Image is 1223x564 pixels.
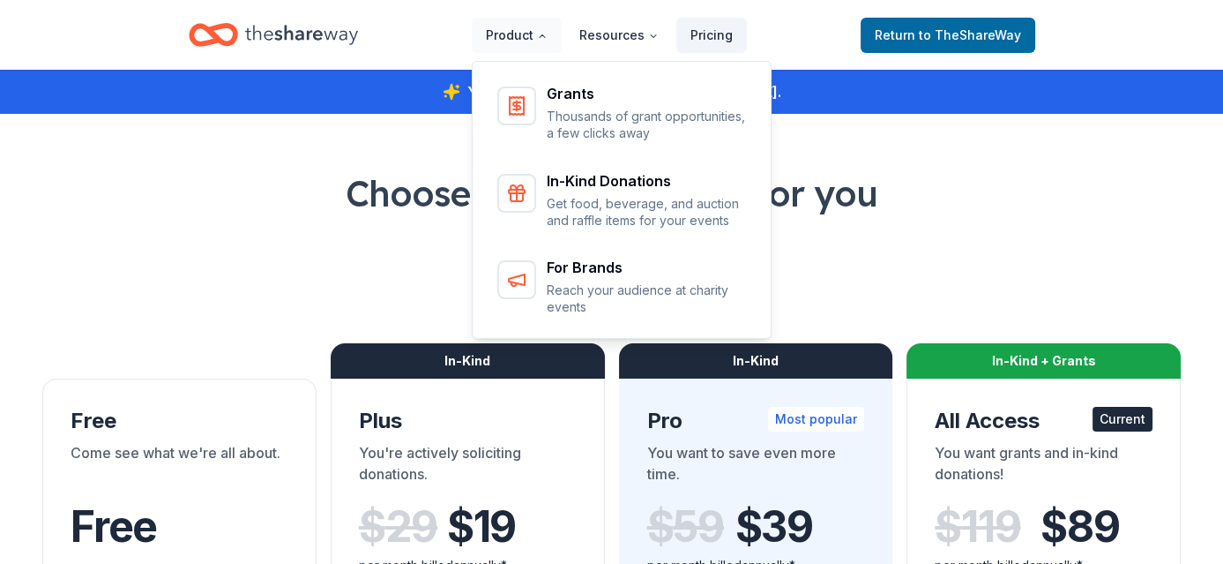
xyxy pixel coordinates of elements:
span: $ 39 [735,502,813,552]
div: All Access [935,407,1152,435]
span: Free [71,500,157,553]
span: to TheShareWay [919,27,1021,42]
div: You're actively soliciting donations. [359,442,577,492]
div: You want to save even more time. [647,442,865,492]
div: For Brands [547,260,748,274]
h1: Choose the perfect plan for you [42,169,1181,218]
button: Resources [565,18,673,53]
a: In-Kind DonationsGet food, beverage, and auction and raffle items for your events [487,163,758,240]
p: Thousands of grant opportunities, a few clicks away [547,108,748,142]
div: You want grants and in-kind donations! [935,442,1152,492]
button: Product [472,18,562,53]
p: Get food, beverage, and auction and raffle items for your events [547,195,748,229]
a: GrantsThousands of grant opportunities, a few clicks away [487,76,758,153]
div: Plus [359,407,577,435]
span: Return [875,25,1021,46]
nav: Main [472,14,747,56]
a: Home [189,14,358,56]
div: Free [71,407,288,435]
span: $ 89 [1040,502,1119,552]
p: Reach your audience at charity events [547,282,748,316]
div: Grants [547,86,748,101]
div: In-Kind [619,343,893,379]
div: In-Kind [331,343,605,379]
div: In-Kind Donations [547,174,748,188]
a: Pricing [676,18,747,53]
a: Returnto TheShareWay [861,18,1035,53]
div: Most popular [768,407,864,432]
div: Come see what we're all about. [71,442,288,492]
span: $ 19 [447,502,516,552]
div: Pro [647,407,865,435]
div: In-Kind + Grants [906,343,1181,379]
a: For BrandsReach your audience at charity events [487,250,758,327]
div: Current [1092,407,1152,432]
div: Product [473,62,772,341]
